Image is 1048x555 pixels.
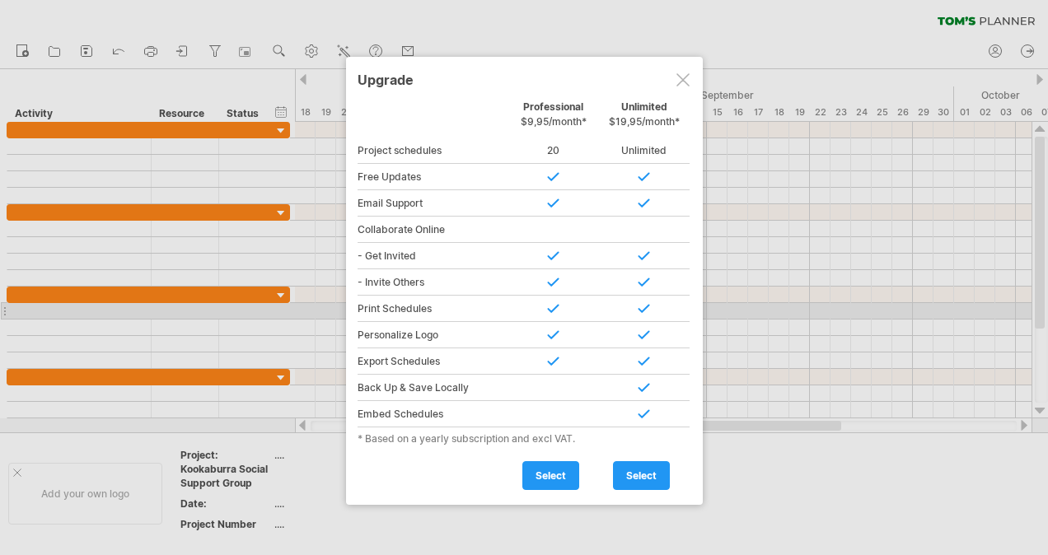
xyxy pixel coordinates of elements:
div: Free Updates [358,164,508,190]
span: select [536,469,566,482]
span: $19,95/month* [609,115,680,128]
a: select [522,461,579,490]
div: - Get Invited [358,243,508,269]
div: Embed Schedules [358,401,508,427]
div: Email Support [358,190,508,217]
div: Unlimited [599,100,690,136]
div: Unlimited [599,138,690,164]
div: Personalize Logo [358,322,508,348]
span: select [626,469,657,482]
div: * Based on a yearly subscription and excl VAT. [358,432,691,445]
div: Back Up & Save Locally [358,375,508,401]
div: Project schedules [358,138,508,164]
a: select [613,461,670,490]
span: $9,95/month* [521,115,587,128]
div: Professional [508,100,599,136]
div: - Invite Others [358,269,508,296]
div: Export Schedules [358,348,508,375]
div: Upgrade [358,64,691,94]
div: 20 [508,138,599,164]
div: Print Schedules [358,296,508,322]
div: Collaborate Online [358,217,508,243]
